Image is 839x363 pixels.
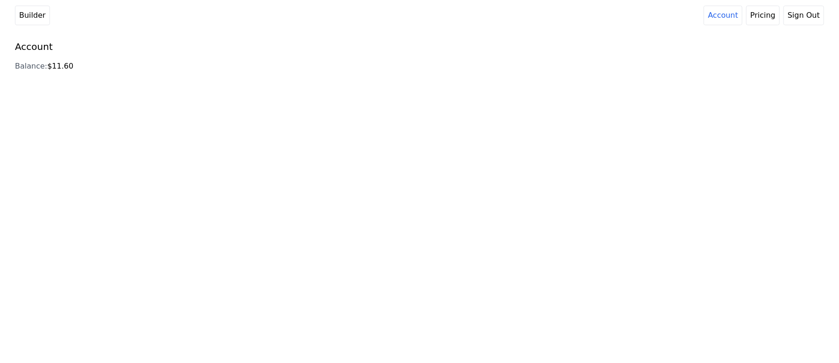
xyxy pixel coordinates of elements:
a: Account [704,6,742,25]
div: $11.60 [15,61,818,72]
button: Sign Out [783,6,824,25]
a: Pricing [746,6,780,25]
span: Balance: [15,62,47,70]
h1: Account [15,40,824,53]
a: Builder [15,6,50,25]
